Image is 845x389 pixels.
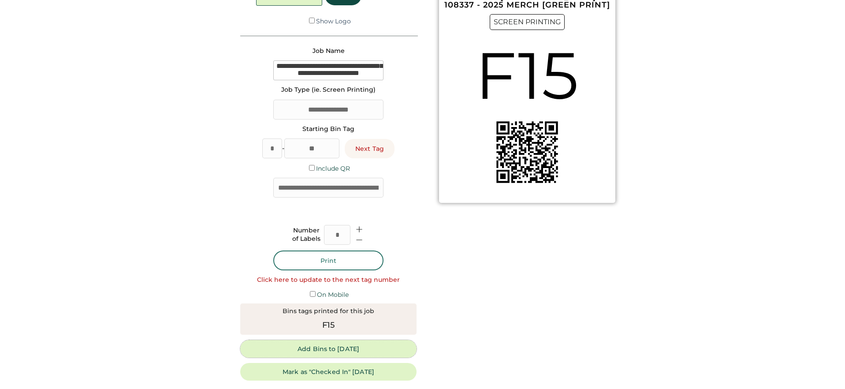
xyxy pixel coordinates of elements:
button: Next Tag [345,139,395,158]
div: - [282,144,284,153]
button: Mark as "Checked In" [DATE] [240,363,417,381]
div: F15 [322,319,335,331]
button: Print [273,251,383,270]
div: Job Name [313,47,345,56]
div: Bins tags printed for this job [283,307,374,316]
div: Starting Bin Tag [302,125,354,134]
div: Number of Labels [292,226,320,243]
div: SCREEN PRINTING [490,14,565,30]
div: F15 [475,30,579,121]
div: Job Type (ie. Screen Printing) [281,86,376,94]
button: Add Bins to [DATE] [240,340,417,358]
label: On Mobile [317,291,349,299]
label: Show Logo [316,17,351,25]
div: Click here to update to the next tag number [257,276,400,284]
label: Include QR [316,165,350,172]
